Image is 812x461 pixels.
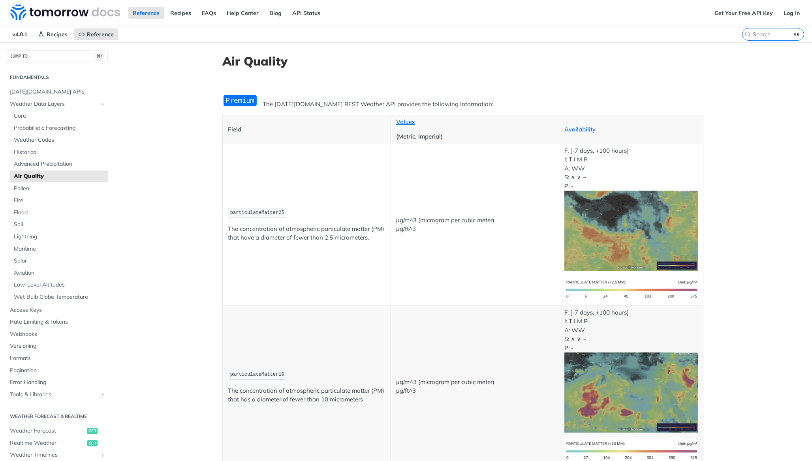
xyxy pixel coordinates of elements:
span: Wet Bulb Globe Temperature [14,293,106,301]
span: Rate Limiting & Tokens [10,318,106,326]
a: Low-Level Altitudes [10,279,108,291]
h1: Air Quality [222,54,703,68]
a: [DATE][DOMAIN_NAME] APIs [6,86,108,98]
a: Weather Data LayersHide subpages for Weather Data Layers [6,98,108,110]
span: particulateMatter10 [230,372,284,377]
span: Probabilistic Forecasting [14,124,106,132]
p: The concentration of atmospheric particulate matter (PM) that have a diameter of fewer than 2.5 m... [228,225,385,242]
span: Advanced Precipitation [14,160,106,168]
span: Formats [10,354,106,362]
a: Webhooks [6,328,108,340]
span: Fire [14,197,106,204]
span: Solar [14,257,106,265]
span: Weather Timelines [10,451,98,459]
span: particulateMatter25 [230,210,284,216]
a: Probabilistic Forecasting [10,122,108,134]
a: Aviation [10,267,108,279]
p: The [DATE][DOMAIN_NAME] REST Weather API provides the following information: [222,100,703,109]
span: Webhooks [10,330,106,338]
span: Recipes [47,31,68,38]
p: F: [-7 days, +100 hours] I: T I M R A: WW S: ∧ ∨ ~ P: - [564,146,698,271]
a: Get Your Free API Key [710,7,777,19]
span: Error Handling [10,379,106,386]
span: Expand image [564,447,698,455]
img: Tomorrow.io Weather API Docs [10,4,120,20]
h2: Fundamentals [6,74,108,81]
p: The concentration of atmospheric particulate matter (PM) that has a diameter of fewer than 10 mic... [228,386,385,404]
a: Wet Bulb Globe Temperature [10,291,108,303]
a: Solar [10,255,108,267]
span: Historical [14,148,106,156]
a: Weather Codes [10,134,108,146]
a: Pagination [6,365,108,377]
span: ⌘/ [95,53,103,60]
a: Values [396,118,415,126]
a: Soil [10,219,108,230]
img: pm25 [564,277,698,303]
span: Expand image [564,227,698,234]
a: Advanced Precipitation [10,158,108,170]
a: Fire [10,195,108,206]
p: μg/m^3 (microgram per cubic meter) μg/ft^3 [396,216,554,234]
a: Recipes [166,7,195,19]
a: Recipes [34,28,72,40]
a: Weather Forecastget [6,425,108,437]
span: Aviation [14,269,106,277]
p: F: [-7 days, +100 hours] I: T I M R A: WW S: ∧ ∨ ~ P: - [564,308,698,433]
a: Historical [10,146,108,158]
span: Access Keys [10,306,106,314]
a: Help Center [222,7,263,19]
span: Realtime Weather [10,439,85,447]
span: v4.0.1 [8,28,32,40]
a: Rate Limiting & Tokens [6,316,108,328]
a: Log In [779,7,804,19]
button: JUMP TO⌘/ [6,50,108,62]
a: Reference [128,7,164,19]
span: Expand image [564,388,698,396]
span: Low-Level Altitudes [14,281,106,289]
a: Access Keys [6,304,108,316]
h2: Weather Forecast & realtime [6,413,108,420]
a: Core [10,110,108,122]
span: Core [14,112,106,120]
kbd: ⌘K [792,30,802,38]
span: [DATE][DOMAIN_NAME] APIs [10,88,106,96]
button: Hide subpages for Weather Data Layers [100,101,106,107]
span: Tools & Libraries [10,391,98,399]
span: Maritime [14,245,106,253]
p: Field [228,125,385,134]
a: FAQs [197,7,220,19]
a: API Status [288,7,325,19]
span: get [87,428,98,434]
a: Pollen [10,183,108,195]
a: Maritime [10,243,108,255]
a: Tools & LibrariesShow subpages for Tools & Libraries [6,389,108,401]
span: Reference [87,31,114,38]
span: get [87,440,98,446]
a: Blog [265,7,286,19]
a: Flood [10,207,108,219]
p: (Metric, Imperial) [396,132,554,141]
span: Pagination [10,367,106,375]
a: Versioning [6,340,108,352]
img: pm25 [564,191,698,271]
button: Show subpages for Tools & Libraries [100,392,106,398]
a: Lightning [10,231,108,243]
span: Lightning [14,233,106,241]
span: Weather Data Layers [10,100,98,108]
a: Weather TimelinesShow subpages for Weather Timelines [6,449,108,461]
p: μg/m^3 (microgram per cubic meter) μg/ft^3 [396,378,554,395]
a: Reference [74,28,118,40]
span: Weather Forecast [10,427,85,435]
span: Soil [14,221,106,229]
span: Weather Codes [14,136,106,144]
a: Availability [564,126,596,133]
span: Pollen [14,185,106,193]
a: Error Handling [6,377,108,388]
span: Flood [14,209,106,217]
a: Formats [6,352,108,364]
button: Show subpages for Weather Timelines [100,452,106,458]
a: Realtime Weatherget [6,437,108,449]
span: Expand image [564,285,698,293]
span: Air Quality [14,172,106,180]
